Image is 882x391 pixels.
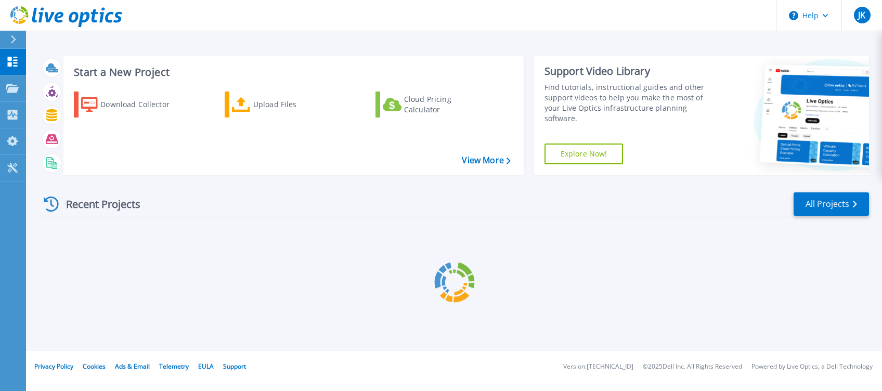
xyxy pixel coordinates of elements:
div: Support Video Library [544,64,714,78]
div: Recent Projects [40,191,154,217]
h3: Start a New Project [74,67,510,78]
a: Explore Now! [544,144,624,164]
span: JK [858,11,865,19]
a: Telemetry [159,362,189,371]
a: Support [223,362,246,371]
a: EULA [198,362,214,371]
a: View More [462,155,510,165]
li: © 2025 Dell Inc. All Rights Reserved [643,363,742,370]
a: All Projects [794,192,869,216]
div: Cloud Pricing Calculator [404,94,487,115]
a: Cookies [83,362,106,371]
div: Download Collector [100,94,184,115]
li: Powered by Live Optics, a Dell Technology [751,363,873,370]
li: Version: [TECHNICAL_ID] [563,363,633,370]
div: Find tutorials, instructional guides and other support videos to help you make the most of your L... [544,82,714,124]
div: Upload Files [253,94,336,115]
a: Privacy Policy [34,362,73,371]
a: Upload Files [225,92,341,118]
a: Ads & Email [115,362,150,371]
a: Download Collector [74,92,190,118]
a: Cloud Pricing Calculator [375,92,491,118]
